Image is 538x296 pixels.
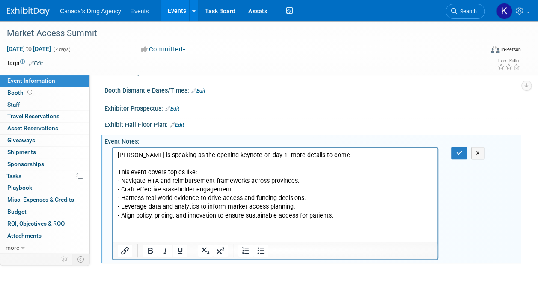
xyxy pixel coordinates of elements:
[0,158,89,170] a: Sponsorships
[25,45,33,52] span: to
[0,194,89,206] a: Misc. Expenses & Credits
[497,59,520,63] div: Event Rating
[496,3,512,19] img: Kristen Trevisan
[0,75,89,87] a: Event Information
[7,220,65,227] span: ROI, Objectives & ROO
[457,8,477,15] span: Search
[113,148,437,242] iframe: Rich Text Area
[253,245,268,257] button: Bullet list
[7,113,59,120] span: Travel Reservations
[72,254,90,265] td: Toggle Event Tabs
[0,206,89,218] a: Budget
[165,106,179,112] a: Edit
[198,245,213,257] button: Subscript
[7,77,55,84] span: Event Information
[0,99,89,111] a: Staff
[104,102,521,113] div: Exhibitor Prospectus:
[138,45,189,54] button: Committed
[53,47,71,52] span: (2 days)
[173,245,187,257] button: Underline
[0,111,89,122] a: Travel Reservations
[7,125,58,132] span: Asset Reservations
[57,254,72,265] td: Personalize Event Tab Strip
[7,101,20,108] span: Staff
[143,245,158,257] button: Bold
[0,182,89,194] a: Playbook
[191,88,205,94] a: Edit
[118,245,132,257] button: Insert/edit link
[7,137,35,144] span: Giveaways
[7,161,44,167] span: Sponsorships
[446,4,485,19] a: Search
[0,230,89,242] a: Attachments
[491,46,499,53] img: Format-Inperson.png
[0,135,89,146] a: Giveaways
[0,170,89,182] a: Tasks
[7,184,32,191] span: Playbook
[6,173,21,179] span: Tasks
[29,60,43,66] a: Edit
[6,59,43,67] td: Tags
[238,245,253,257] button: Numbered list
[104,135,521,146] div: Event Notes:
[104,84,521,95] div: Booth Dismantle Dates/Times:
[0,123,89,134] a: Asset Reservations
[0,218,89,230] a: ROI, Objectives & ROO
[7,7,50,16] img: ExhibitDay
[26,89,34,96] span: Booth not reserved yet
[104,118,521,129] div: Exhibit Hall Floor Plan:
[4,26,477,41] div: Market Access Summit
[0,242,89,254] a: more
[6,244,19,251] span: more
[7,149,36,155] span: Shipments
[7,208,27,215] span: Budget
[213,245,228,257] button: Superscript
[501,46,521,53] div: In-Person
[471,147,485,159] button: X
[7,196,74,203] span: Misc. Expenses & Credits
[0,147,89,158] a: Shipments
[170,122,184,128] a: Edit
[7,232,42,239] span: Attachments
[60,8,149,15] span: Canada's Drug Agency — Events
[446,45,521,57] div: Event Format
[7,89,34,96] span: Booth
[0,87,89,99] a: Booth
[158,245,172,257] button: Italic
[6,45,51,53] span: [DATE] [DATE]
